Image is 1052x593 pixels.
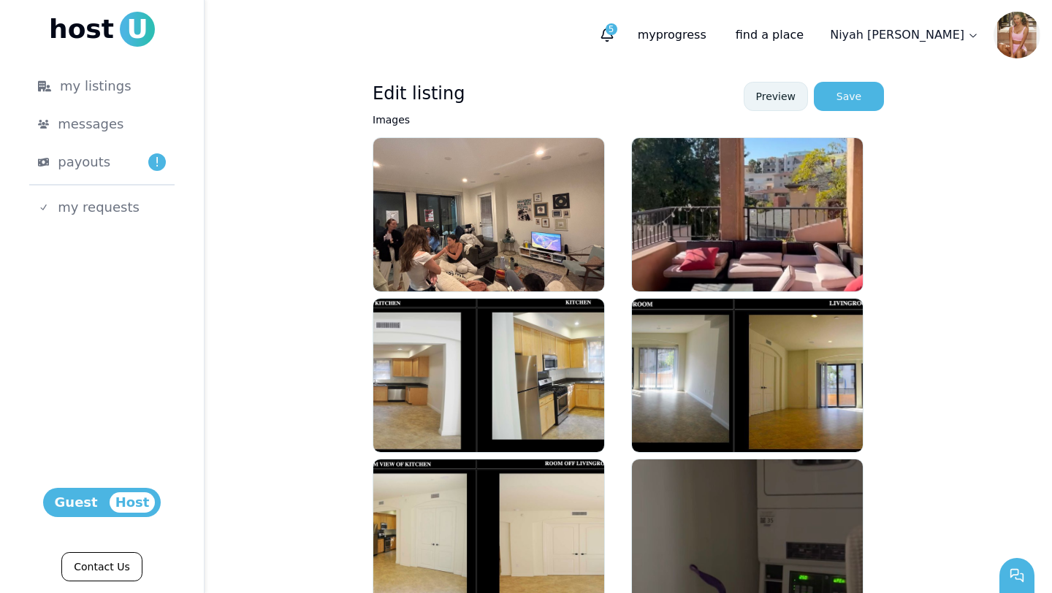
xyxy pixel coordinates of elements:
span: my [638,28,656,42]
span: my requests [58,197,140,218]
div: my listings [38,76,166,96]
span: ! [148,153,166,171]
a: my requests [15,191,189,223]
img: Niyah Coleman avatar [994,12,1040,58]
p: progress [626,20,718,50]
img: listing/cmc72tyk402zm1131y0llemnz/jr00agedh2tg9ixy727mr0ik [373,138,604,291]
span: 5 [606,23,617,35]
a: messages [15,108,189,140]
p: Niyah [PERSON_NAME] [830,26,964,44]
span: Host [110,492,156,513]
a: Niyah [PERSON_NAME] [821,20,988,50]
a: payouts! [15,146,189,178]
span: U [120,12,155,47]
span: host [49,15,114,44]
h3: Edit listing [373,82,465,111]
img: listing/la1o28bj228o75h2iu9p5qso/nilom4hu1s52cpgxc1vmxhpn [632,299,863,452]
span: Guest [49,492,104,513]
a: hostU [49,12,155,47]
span: payouts [58,152,110,172]
a: Contact Us [61,552,142,581]
button: 5 [594,22,620,48]
a: my listings [15,70,189,102]
img: listing/la1o28bj228o75h2iu9p5qso/rqb8vzarxh1k058ehuhhvd0b [373,299,604,452]
img: listing/cmc72tyk402zm1131y0llemnz/vb2ps3atgwkn1746y2iz3g21 [632,138,863,291]
a: Preview [744,82,809,111]
a: find a place [724,20,815,50]
div: Save [836,89,861,104]
span: messages [58,114,123,134]
label: Images [373,114,410,126]
button: Save [814,82,884,111]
